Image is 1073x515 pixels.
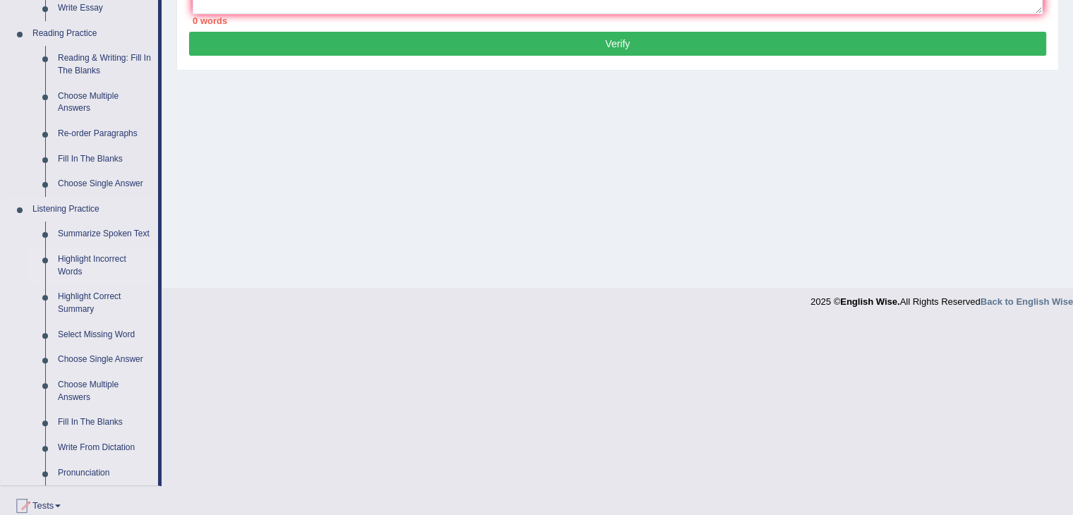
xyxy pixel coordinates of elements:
[51,322,158,348] a: Select Missing Word
[51,247,158,284] a: Highlight Incorrect Words
[189,32,1046,56] button: Verify
[51,347,158,372] a: Choose Single Answer
[193,14,1043,28] div: 0 words
[51,222,158,247] a: Summarize Spoken Text
[26,21,158,47] a: Reading Practice
[51,372,158,410] a: Choose Multiple Answers
[51,461,158,486] a: Pronunciation
[51,171,158,197] a: Choose Single Answer
[51,84,158,121] a: Choose Multiple Answers
[26,197,158,222] a: Listening Practice
[51,147,158,172] a: Fill In The Blanks
[981,296,1073,307] a: Back to English Wise
[51,435,158,461] a: Write From Dictation
[51,410,158,435] a: Fill In The Blanks
[811,288,1073,308] div: 2025 © All Rights Reserved
[51,121,158,147] a: Re-order Paragraphs
[840,296,899,307] strong: English Wise.
[51,284,158,322] a: Highlight Correct Summary
[51,46,158,83] a: Reading & Writing: Fill In The Blanks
